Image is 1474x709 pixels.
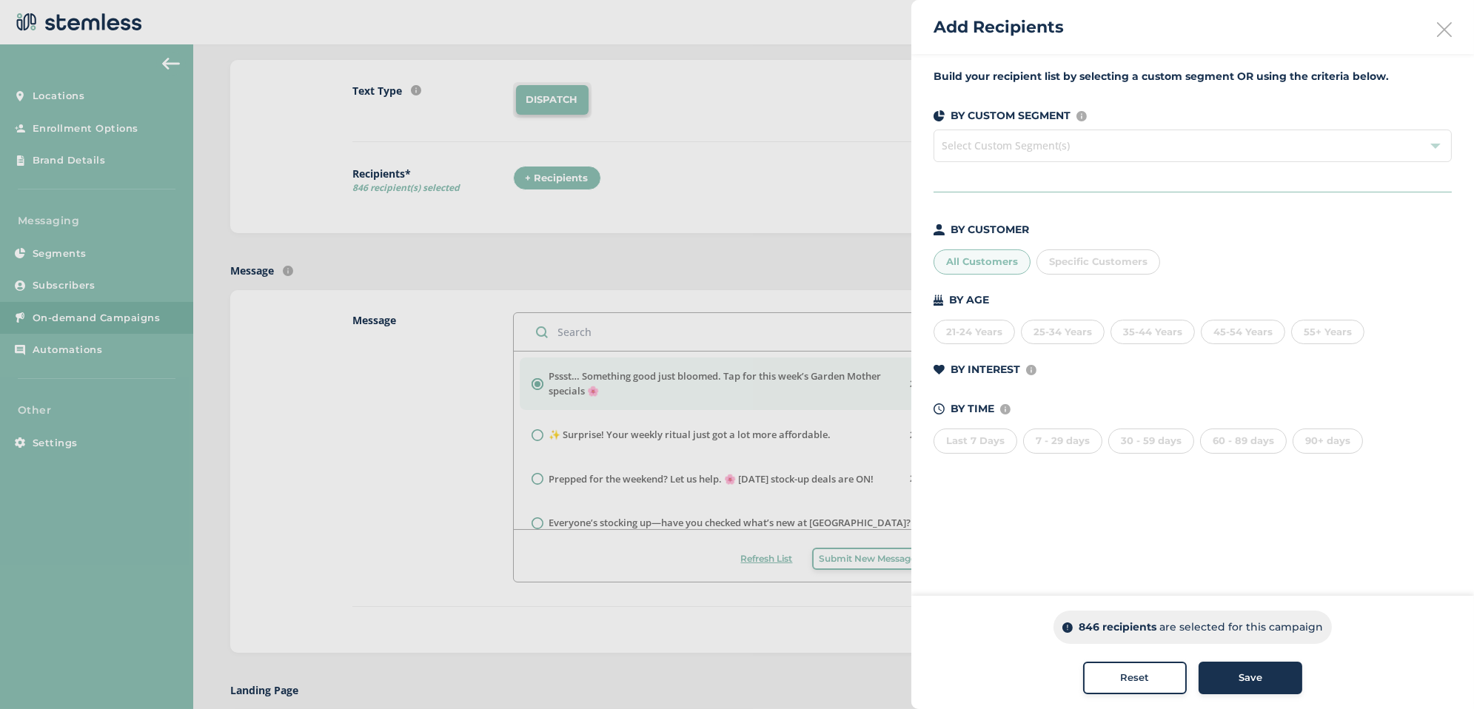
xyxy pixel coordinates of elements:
p: BY CUSTOMER [951,222,1029,238]
button: Save [1199,662,1302,694]
img: icon-person-dark-ced50e5f.svg [934,224,945,235]
div: 35-44 Years [1110,320,1195,345]
label: Build your recipient list by selecting a custom segment OR using the criteria below. [934,69,1452,84]
div: 21-24 Years [934,320,1015,345]
div: 60 - 89 days [1200,429,1287,454]
p: BY AGE [949,292,989,308]
div: 30 - 59 days [1108,429,1194,454]
img: icon-info-236977d2.svg [1076,111,1087,121]
img: icon-cake-93b2a7b5.svg [934,295,943,306]
p: 846 recipients [1079,619,1156,635]
h2: Add Recipients [934,15,1064,39]
p: BY CUSTOM SEGMENT [951,108,1071,124]
img: icon-info-236977d2.svg [1000,404,1011,414]
img: icon-info-dark-48f6c5f3.svg [1062,622,1073,633]
div: 45-54 Years [1201,320,1285,345]
iframe: Chat Widget [1400,638,1474,709]
div: 55+ Years [1291,320,1364,345]
div: 90+ days [1293,429,1363,454]
img: icon-time-dark-e6b1183b.svg [934,403,945,414]
p: are selected for this campaign [1159,619,1323,635]
img: icon-heart-dark-29e6356f.svg [934,365,945,375]
div: 7 - 29 days [1023,429,1102,454]
img: icon-info-236977d2.svg [1026,365,1036,375]
div: Last 7 Days [934,429,1017,454]
span: Save [1239,671,1262,685]
span: Specific Customers [1049,255,1148,267]
div: All Customers [934,249,1031,275]
button: Reset [1083,662,1187,694]
span: Reset [1121,671,1150,685]
p: BY INTEREST [951,362,1020,377]
img: icon-segments-dark-074adb27.svg [934,110,945,121]
div: 25-34 Years [1021,320,1105,345]
p: BY TIME [951,401,994,417]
